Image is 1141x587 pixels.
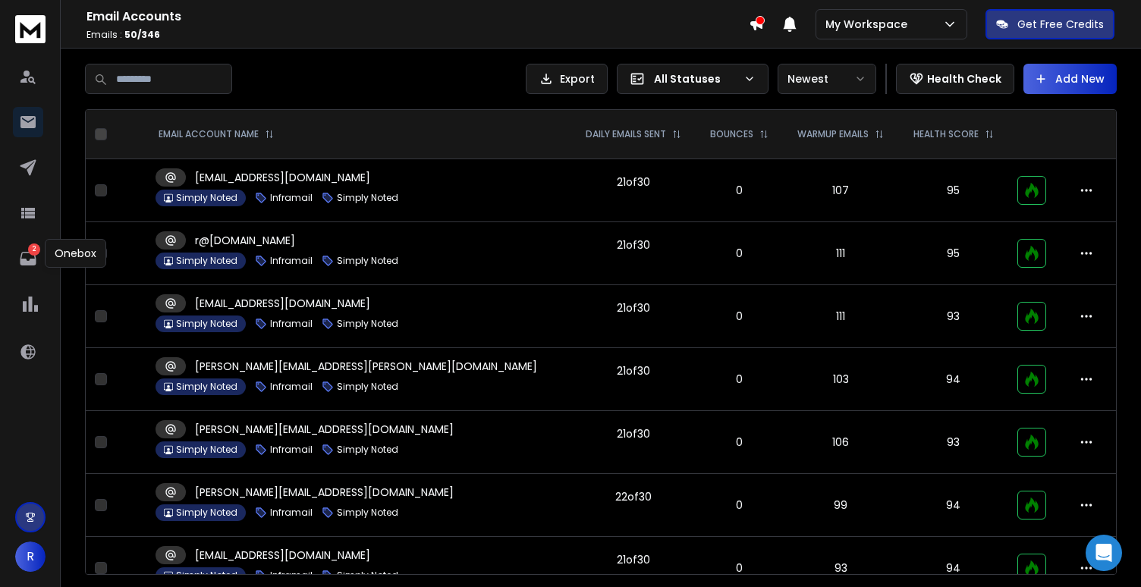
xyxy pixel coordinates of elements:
td: 93 [898,411,1007,474]
p: Simply Noted [176,318,237,330]
p: 0 [706,183,774,198]
button: Get Free Credits [985,9,1114,39]
p: [EMAIL_ADDRESS][DOMAIN_NAME] [195,170,370,185]
div: EMAIL ACCOUNT NAME [159,128,274,140]
span: 50 / 346 [124,28,160,41]
td: 93 [898,285,1007,348]
p: BOUNCES [710,128,753,140]
div: 22 of 30 [615,489,652,504]
p: Simply Noted [176,507,237,519]
p: Simply Noted [337,192,398,204]
p: Emails : [86,29,749,41]
td: 111 [783,222,899,285]
p: Simply Noted [176,255,237,267]
p: DAILY EMAILS SENT [586,128,666,140]
p: 0 [706,309,774,324]
p: 2 [28,243,40,256]
p: [PERSON_NAME][EMAIL_ADDRESS][PERSON_NAME][DOMAIN_NAME] [195,359,537,374]
p: Simply Noted [337,381,398,393]
td: 94 [898,474,1007,537]
p: Get Free Credits [1017,17,1104,32]
p: Simply Noted [337,318,398,330]
p: [PERSON_NAME][EMAIL_ADDRESS][DOMAIN_NAME] [195,485,454,500]
p: My Workspace [825,17,913,32]
p: WARMUP EMAILS [797,128,869,140]
button: Health Check [896,64,1014,94]
button: R [15,541,46,572]
p: Simply Noted [176,444,237,456]
p: Health Check [927,71,1001,86]
p: Simply Noted [176,570,237,582]
div: 21 of 30 [617,174,650,190]
p: 0 [706,498,774,513]
div: 21 of 30 [617,426,650,441]
td: 106 [783,411,899,474]
a: 2 [13,243,43,274]
td: 103 [783,348,899,411]
td: 95 [898,159,1007,222]
p: Inframail [270,255,313,267]
td: 111 [783,285,899,348]
p: 0 [706,372,774,387]
p: r@[DOMAIN_NAME] [195,233,295,248]
p: Inframail [270,570,313,582]
p: Inframail [270,507,313,519]
p: Simply Noted [337,507,398,519]
p: Inframail [270,444,313,456]
button: Add New [1023,64,1117,94]
td: 99 [783,474,899,537]
td: 107 [783,159,899,222]
div: 21 of 30 [617,363,650,378]
td: 95 [898,222,1007,285]
p: Simply Noted [337,255,398,267]
p: Inframail [270,381,313,393]
div: 21 of 30 [617,237,650,253]
p: HEALTH SCORE [913,128,979,140]
p: 0 [706,246,774,261]
button: Newest [778,64,876,94]
p: [PERSON_NAME][EMAIL_ADDRESS][DOMAIN_NAME] [195,422,454,437]
div: Open Intercom Messenger [1086,535,1122,571]
p: Simply Noted [337,444,398,456]
p: Simply Noted [337,570,398,582]
p: [EMAIL_ADDRESS][DOMAIN_NAME] [195,296,370,311]
h1: Email Accounts [86,8,749,26]
div: Onebox [45,239,106,268]
button: Export [526,64,608,94]
p: Inframail [270,192,313,204]
p: All Statuses [654,71,737,86]
p: [EMAIL_ADDRESS][DOMAIN_NAME] [195,548,370,563]
p: 0 [706,560,774,576]
img: logo [15,15,46,43]
p: 0 [706,435,774,450]
td: 94 [898,348,1007,411]
p: Inframail [270,318,313,330]
p: Simply Noted [176,381,237,393]
div: 21 of 30 [617,300,650,315]
div: 21 of 30 [617,552,650,567]
p: Simply Noted [176,192,237,204]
